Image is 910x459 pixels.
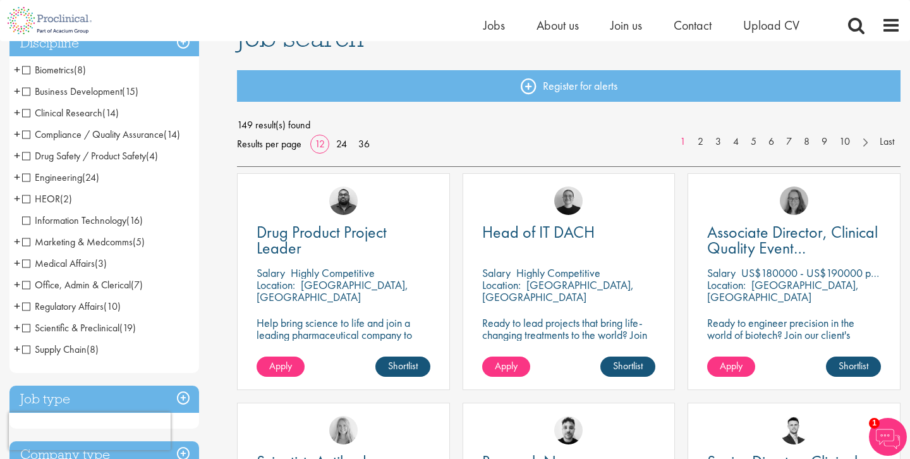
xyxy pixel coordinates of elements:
span: Salary [482,266,511,280]
span: Apply [495,359,518,372]
span: Apply [720,359,743,372]
span: (19) [119,321,136,334]
span: Office, Admin & Clerical [22,278,131,291]
span: Clinical Research [22,106,119,119]
span: + [14,82,20,101]
span: + [14,318,20,337]
p: [GEOGRAPHIC_DATA], [GEOGRAPHIC_DATA] [482,278,634,304]
span: (7) [131,278,143,291]
a: 8 [798,135,816,149]
span: Results per page [237,135,301,154]
span: Biometrics [22,63,74,76]
span: Supply Chain [22,343,87,356]
h3: Discipline [9,30,199,57]
span: Marketing & Medcomms [22,235,145,248]
p: Ready to engineer precision in the world of biotech? Join our client's cutting-edge team and play... [707,317,881,377]
span: Medical Affairs [22,257,107,270]
span: + [14,232,20,251]
a: 1 [674,135,692,149]
img: Dean Fisher [554,416,583,444]
span: Marketing & Medcomms [22,235,133,248]
p: [GEOGRAPHIC_DATA], [GEOGRAPHIC_DATA] [707,278,859,304]
span: + [14,340,20,358]
a: Join us [610,17,642,34]
span: (14) [102,106,119,119]
p: Ready to lead projects that bring life-changing treatments to the world? Join our client at the f... [482,317,656,377]
span: + [14,60,20,79]
span: 149 result(s) found [237,116,901,135]
span: Location: [707,278,746,292]
span: Business Development [22,85,122,98]
span: Associate Director, Clinical Quality Event Management (GCP) [707,221,878,274]
a: 24 [332,137,351,150]
a: Apply [257,357,305,377]
span: (14) [164,128,180,141]
span: + [14,275,20,294]
span: 1 [869,418,880,429]
a: Drug Product Project Leader [257,224,430,256]
a: Shortlist [600,357,655,377]
span: + [14,103,20,122]
a: Last [873,135,901,149]
span: Business Development [22,85,138,98]
span: (16) [126,214,143,227]
span: Supply Chain [22,343,99,356]
span: Clinical Research [22,106,102,119]
a: Associate Director, Clinical Quality Event Management (GCP) [707,224,881,256]
img: Ingrid Aymes [780,187,808,215]
span: HEOR [22,192,72,205]
a: Head of IT DACH [482,224,656,240]
span: (8) [74,63,86,76]
a: Jobs [483,17,505,34]
span: Salary [257,266,285,280]
a: 3 [709,135,727,149]
img: Ashley Bennett [329,187,358,215]
span: HEOR [22,192,60,205]
a: 36 [354,137,374,150]
a: About us [537,17,579,34]
a: Shortlist [826,357,881,377]
span: + [14,168,20,187]
a: 12 [310,137,329,150]
span: Biometrics [22,63,86,76]
span: Regulatory Affairs [22,300,104,313]
h3: Job type [9,386,199,413]
span: Drug Safety / Product Safety [22,149,158,162]
span: Engineering [22,171,99,184]
span: Apply [269,359,292,372]
span: (4) [146,149,158,162]
span: Compliance / Quality Assurance [22,128,164,141]
span: Contact [674,17,712,34]
span: Regulatory Affairs [22,300,121,313]
span: (3) [95,257,107,270]
span: Scientific & Preclinical [22,321,119,334]
a: 2 [691,135,710,149]
span: Salary [707,266,736,280]
span: + [14,146,20,165]
iframe: reCAPTCHA [9,412,171,450]
a: 6 [762,135,780,149]
span: Upload CV [743,17,799,34]
a: 5 [744,135,763,149]
span: Head of IT DACH [482,221,595,243]
span: Information Technology [22,214,126,227]
span: Location: [482,278,521,292]
a: Register for alerts [237,70,901,102]
span: Office, Admin & Clerical [22,278,143,291]
span: (24) [82,171,99,184]
img: Chatbot [869,418,907,456]
span: + [14,297,20,315]
span: (15) [122,85,138,98]
img: Emma Pretorious [554,187,583,215]
span: Medical Affairs [22,257,95,270]
a: Shannon Briggs [329,416,358,444]
p: Highly Competitive [291,266,375,280]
